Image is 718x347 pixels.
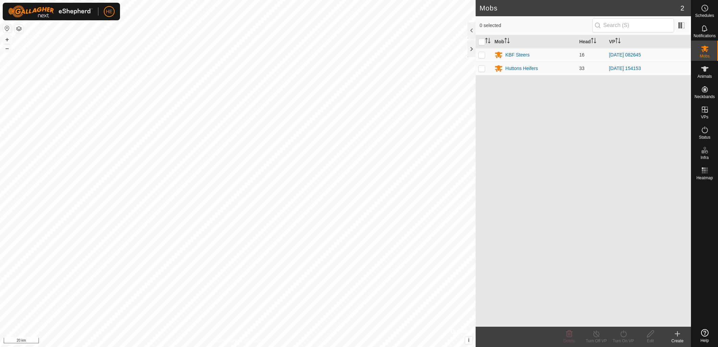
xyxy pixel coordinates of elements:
button: i [465,337,473,344]
button: Reset Map [3,24,11,32]
div: Huttons Heifers [505,65,538,72]
a: Help [691,326,718,345]
button: + [3,36,11,44]
span: Infra [700,156,709,160]
span: Mobs [700,54,710,58]
span: VPs [701,115,708,119]
p-sorticon: Activate to sort [504,39,510,44]
a: [DATE] 154153 [609,66,641,71]
div: KBF Steers [505,51,530,59]
span: 2 [680,3,684,13]
th: VP [606,35,691,48]
span: Status [699,135,710,139]
div: Turn Off VP [583,338,610,344]
a: Contact Us [244,338,264,344]
span: 33 [579,66,584,71]
span: Animals [697,74,712,78]
img: Gallagher Logo [8,5,93,18]
button: – [3,44,11,52]
span: Notifications [694,34,716,38]
p-sorticon: Activate to sort [615,39,621,44]
span: 0 selected [480,22,592,29]
p-sorticon: Activate to sort [591,39,596,44]
span: Delete [564,339,575,343]
span: Schedules [695,14,714,18]
span: Heatmap [696,176,713,180]
div: Create [664,338,691,344]
button: Map Layers [15,25,23,33]
span: HE [106,8,112,15]
a: [DATE] 082645 [609,52,641,57]
th: Mob [492,35,577,48]
span: i [468,337,470,343]
p-sorticon: Activate to sort [485,39,490,44]
span: Help [700,339,709,343]
span: 16 [579,52,584,57]
div: Turn On VP [610,338,637,344]
div: Edit [637,338,664,344]
th: Head [576,35,606,48]
span: Neckbands [694,95,715,99]
input: Search (S) [592,18,674,32]
h2: Mobs [480,4,680,12]
a: Privacy Policy [211,338,236,344]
